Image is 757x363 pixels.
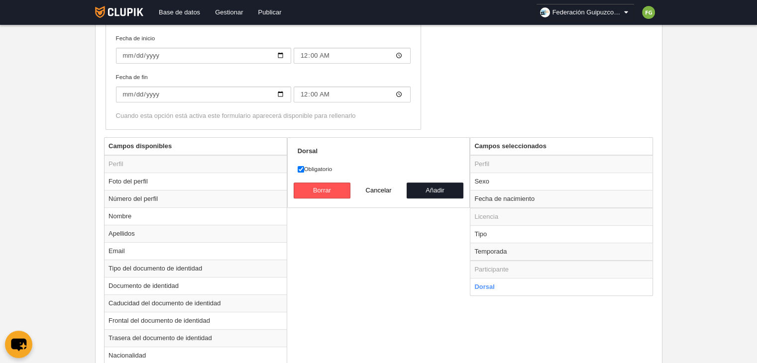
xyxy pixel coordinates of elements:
button: Añadir [407,182,463,198]
td: Sexo [470,173,652,190]
img: Clupik [95,6,143,18]
img: Oa6jit2xFCnu.30x30.jpg [540,7,550,17]
input: Fecha de inicio [294,48,411,64]
td: Perfil [105,155,287,173]
td: Apellidos [105,225,287,242]
label: Fecha de fin [116,73,411,102]
div: Cuando esta opción está activa este formulario aparecerá disponible para rellenarlo [116,111,411,120]
input: Fecha de fin [116,87,291,102]
td: Temporada [470,243,652,261]
button: chat-button [5,331,32,358]
input: Fecha de fin [294,87,411,102]
td: Dorsal [470,278,652,295]
td: Licencia [470,208,652,226]
td: Trasera del documento de identidad [105,329,287,347]
label: Obligatorio [298,165,460,174]
td: Foto del perfil [105,173,287,190]
input: Obligatorio [298,166,304,173]
th: Campos disponibles [105,138,287,155]
td: Fecha de nacimiento [470,190,652,208]
td: Email [105,242,287,260]
th: Campos seleccionados [470,138,652,155]
button: Borrar [294,182,350,198]
td: Participante [470,261,652,278]
img: c2l6ZT0zMHgzMCZmcz05JnRleHQ9RkcmYmc9N2NiMzQy.png [642,6,655,19]
strong: Dorsal [298,147,318,155]
td: Nombre [105,207,287,225]
a: Federación Guipuzcoana de Voleibol [536,4,635,21]
td: Tipo [470,225,652,243]
td: Tipo del documento de identidad [105,260,287,277]
input: Fecha de inicio [116,48,291,64]
td: Frontal del documento de identidad [105,312,287,329]
td: Número del perfil [105,190,287,207]
td: Caducidad del documento de identidad [105,294,287,312]
td: Perfil [470,155,652,173]
td: Documento de identidad [105,277,287,294]
label: Fecha de inicio [116,34,411,64]
button: Cancelar [350,182,407,198]
span: Federación Guipuzcoana de Voleibol [552,7,622,17]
